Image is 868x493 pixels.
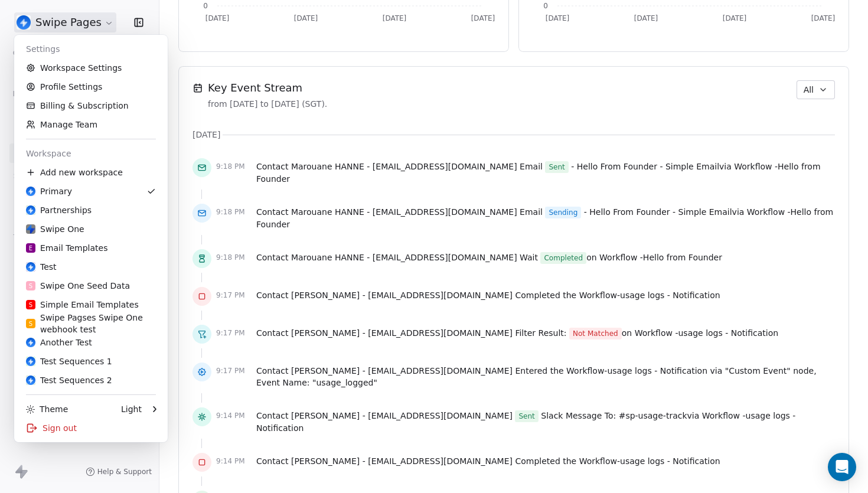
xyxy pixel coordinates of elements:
[26,376,35,385] img: user_01J93QE9VH11XXZQZDP4TWZEES.jpg
[29,282,32,290] span: S
[26,403,68,415] div: Theme
[19,115,163,134] a: Manage Team
[26,205,35,215] img: user_01J93QE9VH11XXZQZDP4TWZEES.jpg
[26,280,130,292] div: Swipe One Seed Data
[19,77,163,96] a: Profile Settings
[26,224,35,234] img: swipeone-app-icon.png
[26,338,35,347] img: user_01J93QE9VH11XXZQZDP4TWZEES.jpg
[29,244,32,253] span: E
[19,419,163,438] div: Sign out
[19,58,163,77] a: Workspace Settings
[26,262,35,272] img: user_01J93QE9VH11XXZQZDP4TWZEES.jpg
[26,223,84,235] div: Swipe One
[26,299,139,311] div: Simple Email Templates
[29,301,32,309] span: S
[19,96,163,115] a: Billing & Subscription
[26,242,107,254] div: Email Templates
[26,185,72,197] div: Primary
[121,403,142,415] div: Light
[26,204,92,216] div: Partnerships
[26,355,112,367] div: Test Sequences 1
[26,312,156,335] div: Swipe Pagses Swipe One webhook test
[26,357,35,366] img: user_01J93QE9VH11XXZQZDP4TWZEES.jpg
[19,144,163,163] div: Workspace
[26,337,92,348] div: Another Test
[29,319,32,328] span: S
[26,374,112,386] div: Test Sequences 2
[26,187,35,196] img: user_01J93QE9VH11XXZQZDP4TWZEES.jpg
[19,40,163,58] div: Settings
[26,261,57,273] div: Test
[19,163,163,182] div: Add new workspace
